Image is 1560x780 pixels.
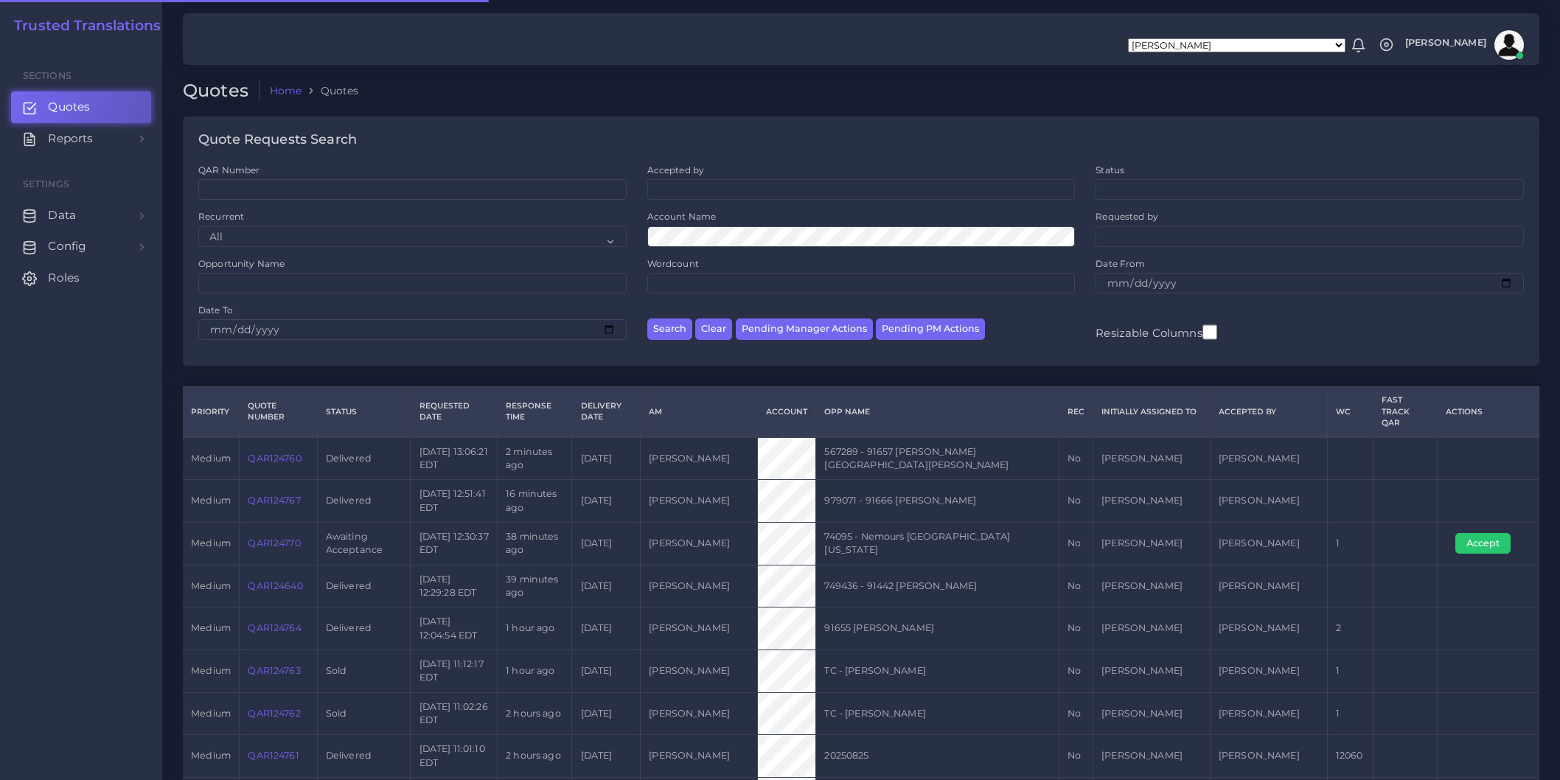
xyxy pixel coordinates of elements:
[695,318,732,340] button: Clear
[248,665,300,676] a: QAR124763
[11,231,151,262] a: Config
[647,318,692,340] button: Search
[270,83,302,98] a: Home
[11,123,151,154] a: Reports
[198,210,244,223] label: Recurrent
[4,18,161,35] a: Trusted Translations
[1093,650,1210,692] td: [PERSON_NAME]
[572,387,641,437] th: Delivery Date
[48,238,86,254] span: Config
[1093,387,1210,437] th: Initially Assigned to
[317,692,411,735] td: Sold
[302,83,358,98] li: Quotes
[23,70,72,81] span: Sections
[317,650,411,692] td: Sold
[191,708,231,719] span: medium
[1202,323,1217,341] input: Resizable Columns
[1210,692,1327,735] td: [PERSON_NAME]
[816,522,1059,565] td: 74095 - Nemours [GEOGRAPHIC_DATA] [US_STATE]
[1494,30,1524,60] img: avatar
[48,130,93,147] span: Reports
[816,437,1059,480] td: 567289 - 91657 [PERSON_NAME][GEOGRAPHIC_DATA][PERSON_NAME]
[498,387,572,437] th: Response Time
[572,565,641,607] td: [DATE]
[816,607,1059,650] td: 91655 [PERSON_NAME]
[317,387,411,437] th: Status
[641,735,758,778] td: [PERSON_NAME]
[1059,692,1093,735] td: No
[1059,437,1093,480] td: No
[411,565,498,607] td: [DATE] 12:29:28 EDT
[1096,164,1124,176] label: Status
[647,164,705,176] label: Accepted by
[411,437,498,480] td: [DATE] 13:06:21 EDT
[1093,607,1210,650] td: [PERSON_NAME]
[498,650,572,692] td: 1 hour ago
[248,622,301,633] a: QAR124764
[411,650,498,692] td: [DATE] 11:12:17 EDT
[1437,387,1539,437] th: Actions
[572,692,641,735] td: [DATE]
[317,437,411,480] td: Delivered
[411,387,498,437] th: Requested Date
[1210,437,1327,480] td: [PERSON_NAME]
[48,99,90,115] span: Quotes
[1059,607,1093,650] td: No
[736,318,873,340] button: Pending Manager Actions
[1093,735,1210,778] td: [PERSON_NAME]
[11,262,151,293] a: Roles
[1210,387,1327,437] th: Accepted by
[1327,387,1373,437] th: WC
[317,480,411,523] td: Delivered
[498,522,572,565] td: 38 minutes ago
[411,735,498,778] td: [DATE] 11:01:10 EDT
[1210,650,1327,692] td: [PERSON_NAME]
[198,164,260,176] label: QAR Number
[816,650,1059,692] td: TC - [PERSON_NAME]
[1210,565,1327,607] td: [PERSON_NAME]
[572,735,641,778] td: [DATE]
[11,200,151,231] a: Data
[816,480,1059,523] td: 979071 - 91666 [PERSON_NAME]
[317,565,411,607] td: Delivered
[1059,735,1093,778] td: No
[572,650,641,692] td: [DATE]
[498,735,572,778] td: 2 hours ago
[317,735,411,778] td: Delivered
[1373,387,1437,437] th: Fast Track QAR
[1210,607,1327,650] td: [PERSON_NAME]
[191,453,231,464] span: medium
[641,607,758,650] td: [PERSON_NAME]
[1093,437,1210,480] td: [PERSON_NAME]
[1210,480,1327,523] td: [PERSON_NAME]
[248,708,300,719] a: QAR124762
[1327,522,1373,565] td: 1
[1210,735,1327,778] td: [PERSON_NAME]
[1210,522,1327,565] td: [PERSON_NAME]
[572,480,641,523] td: [DATE]
[816,387,1059,437] th: Opp Name
[411,480,498,523] td: [DATE] 12:51:41 EDT
[1059,522,1093,565] td: No
[191,495,231,506] span: medium
[641,565,758,607] td: [PERSON_NAME]
[183,387,240,437] th: Priority
[498,437,572,480] td: 2 minutes ago
[1405,38,1486,48] span: [PERSON_NAME]
[317,522,411,565] td: Awaiting Acceptance
[191,622,231,633] span: medium
[1093,522,1210,565] td: [PERSON_NAME]
[572,607,641,650] td: [DATE]
[816,565,1059,607] td: 749436 - 91442 [PERSON_NAME]
[240,387,317,437] th: Quote Number
[1327,650,1373,692] td: 1
[647,210,717,223] label: Account Name
[1398,30,1529,60] a: [PERSON_NAME]avatar
[248,495,300,506] a: QAR124767
[572,437,641,480] td: [DATE]
[1327,735,1373,778] td: 12060
[498,565,572,607] td: 39 minutes ago
[1096,210,1158,223] label: Requested by
[641,480,758,523] td: [PERSON_NAME]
